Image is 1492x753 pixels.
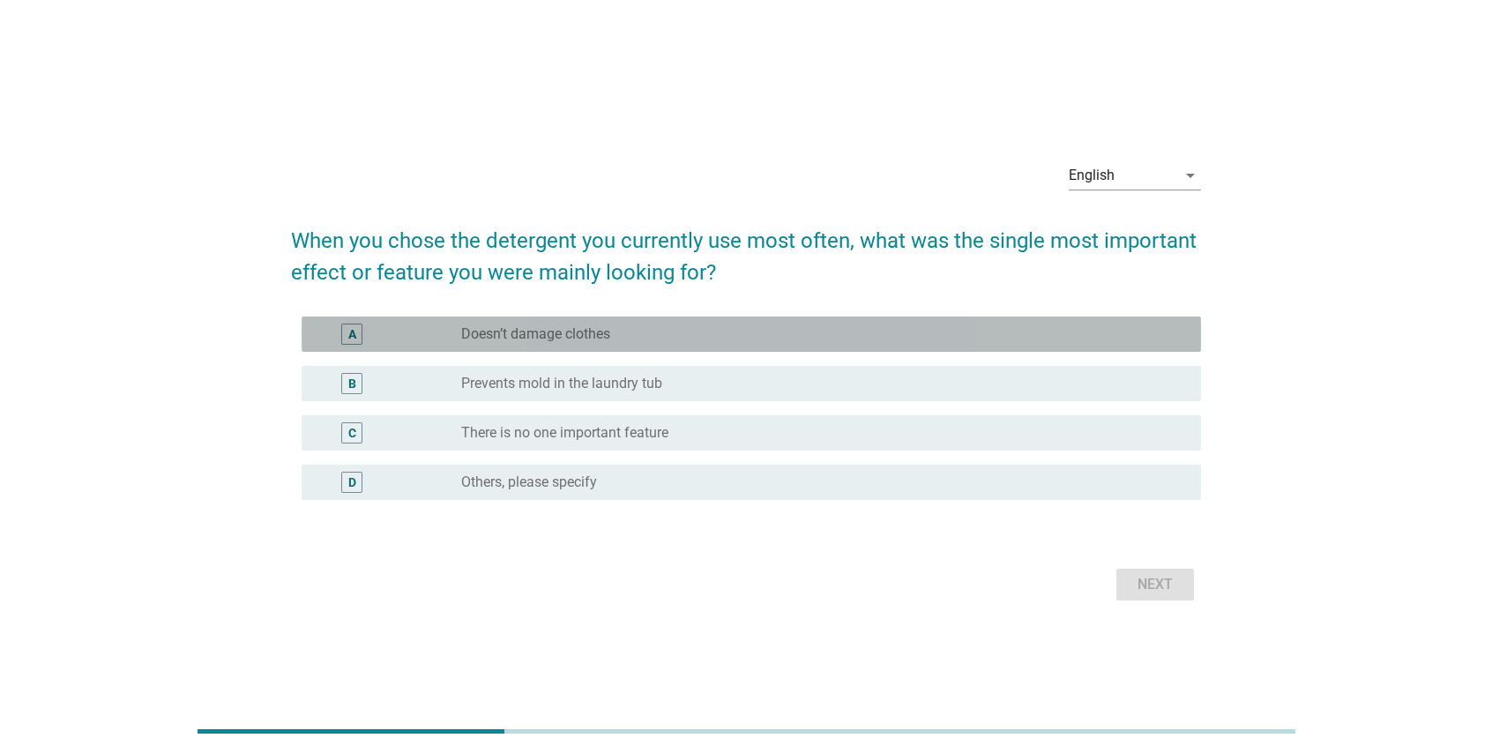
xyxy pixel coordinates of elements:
[461,424,668,442] label: There is no one important feature
[461,375,662,392] label: Prevents mold in the laundry tub
[461,473,597,491] label: Others, please specify
[461,325,610,343] label: Doesn’t damage clothes
[348,473,356,492] div: D
[1180,165,1201,186] i: arrow_drop_down
[1069,168,1115,183] div: English
[348,424,356,443] div: C
[348,375,356,393] div: B
[291,207,1201,288] h2: When you chose the detergent you currently use most often, what was the single most important eff...
[348,325,356,344] div: A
